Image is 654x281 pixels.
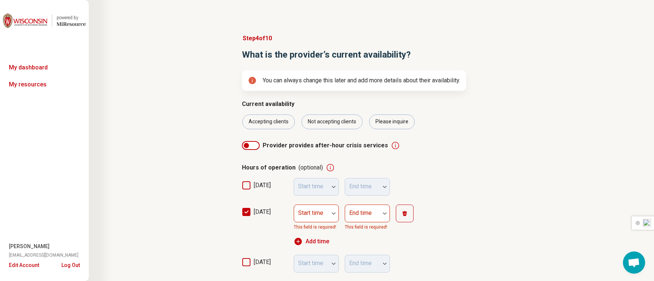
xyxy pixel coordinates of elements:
[349,209,372,216] label: End time
[3,12,86,30] a: University of Wisconsin-Madisonpowered by
[242,114,295,129] div: Accepting clients
[242,163,323,172] p: Hours of operation
[254,258,271,265] span: [DATE]
[242,100,501,109] p: Current availability
[345,225,387,230] span: This field is required!
[254,208,271,215] span: [DATE]
[263,141,388,150] span: Provider provides after-hour crisis services
[3,12,47,30] img: University of Wisconsin-Madison
[301,114,363,129] div: Not accepting clients
[369,114,415,129] div: Please inquire
[9,261,39,269] button: Edit Account
[242,49,501,61] h1: What is the provider’s current availability?
[242,34,501,43] p: Step 4 of 10
[57,14,86,21] div: powered by
[254,182,271,189] span: [DATE]
[306,237,329,246] span: Add time
[294,225,336,230] span: This field is required!
[61,261,80,267] button: Log Out
[299,163,323,172] span: (optional)
[9,252,78,258] span: [EMAIL_ADDRESS][DOMAIN_NAME]
[9,243,50,250] span: [PERSON_NAME]
[263,76,460,85] p: You can always change this later and add more details about their availability.
[294,237,329,246] button: Add time
[623,251,645,274] a: Open chat
[298,209,323,216] label: Start time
